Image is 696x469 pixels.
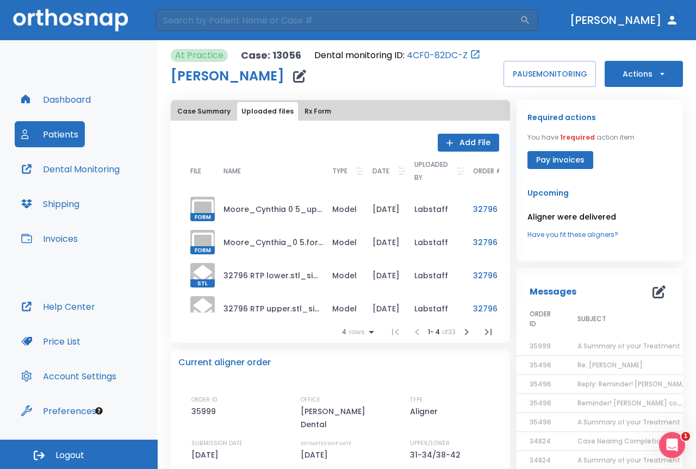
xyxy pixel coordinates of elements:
span: 4 [342,328,346,336]
iframe: Intercom live chat [659,432,685,458]
button: Rx Form [300,102,335,121]
span: 35496 [530,360,551,370]
p: Messages [530,285,576,298]
p: ORDER ID [191,395,217,405]
span: 1 required [560,133,595,142]
a: Have you fit these aligners? [527,230,672,240]
td: [DATE] [364,192,406,226]
td: Model [324,259,364,292]
p: Aligner were delivered [527,210,672,223]
button: Dashboard [15,86,97,112]
p: Case: 13056 [241,49,301,62]
button: Add File [438,134,499,152]
span: 35999 [530,341,551,351]
p: UPLOADED BY [414,158,448,184]
span: ORDER ID [530,309,551,329]
p: DATE [372,165,389,178]
span: 34824 [530,436,551,446]
span: A Summary of your Treatment [577,417,680,427]
td: Model [324,226,364,259]
button: Pay invoices [527,151,593,169]
span: SUBJECT [577,314,606,324]
p: SUBMISSION DATE [191,439,243,448]
p: At Practice [175,49,223,62]
span: 35496 [530,379,551,389]
p: Upcoming [527,186,672,199]
p: OFFICE [301,395,320,405]
p: Dental monitoring ID: [314,49,405,62]
p: [DATE] [191,448,222,461]
span: Logout [55,449,84,461]
span: rows [346,328,365,336]
button: PAUSEMONITORING [504,61,596,87]
div: Tooltip anchor [94,406,104,416]
td: Labstaff [406,292,464,325]
button: Account Settings [15,363,123,389]
p: Aligner [410,405,442,418]
button: Patients [15,121,85,147]
div: Open patient in dental monitoring portal [314,49,481,62]
td: Moore_Cynthia 0 5_upper.form [215,192,324,226]
button: [PERSON_NAME] [565,10,683,30]
h1: [PERSON_NAME] [171,70,284,83]
td: [DATE] [364,292,406,325]
td: Model [324,292,364,325]
p: TYPE [410,395,423,405]
div: tabs [173,102,508,121]
p: Current aligner order [178,356,271,369]
span: Re: [PERSON_NAME] [577,360,643,370]
span: of 33 [442,327,456,336]
td: 32796 [464,192,519,226]
td: Labstaff [406,259,464,292]
p: TYPE [332,165,347,178]
button: Uploaded files [237,102,298,121]
a: 4CF0-82DC-Z [407,49,468,62]
p: 31-34/38-42 [410,448,464,461]
button: Shipping [15,191,86,217]
td: 32796 RTP lower.stl_simplified.stl [215,259,324,292]
td: 32796 [464,292,519,325]
button: Case Summary [173,102,235,121]
p: Required actions [527,111,596,124]
button: Preferences [15,398,103,424]
span: Case Nearing Completion [577,436,665,446]
button: Invoices [15,226,84,252]
span: STL [190,279,215,287]
p: [PERSON_NAME] Dental [301,405,393,431]
span: 35496 [530,417,551,427]
button: Price List [15,328,87,354]
span: FORM [190,213,215,221]
span: FILE [190,168,201,174]
p: 35999 [191,405,220,418]
button: Dental Monitoring [15,156,126,182]
td: Labstaff [406,192,464,226]
td: Model [324,192,364,226]
p: UPPER/LOWER [410,439,450,448]
p: You have action item [527,133,635,142]
td: 32796 [464,226,519,259]
span: 1 [681,432,690,441]
span: A Summary of your Treatment [577,341,680,351]
p: ORDER # [473,165,502,178]
button: Help Center [15,293,102,320]
input: Search by Patient Name or Case # [156,9,520,31]
span: A Summary of your Treatment [577,455,680,465]
p: ESTIMATED SHIP DATE [301,439,351,448]
td: 32796 RTP upper.stl_simplified.stl [215,292,324,325]
td: Labstaff [406,226,464,259]
span: 1 - 4 [428,327,442,336]
td: Moore_Cynthia_0 5.form [215,226,324,259]
span: 34824 [530,455,551,465]
span: FORM [190,246,215,254]
span: 35496 [530,398,551,408]
span: NAME [223,168,241,174]
img: Orthosnap [13,9,128,31]
td: [DATE] [364,226,406,259]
